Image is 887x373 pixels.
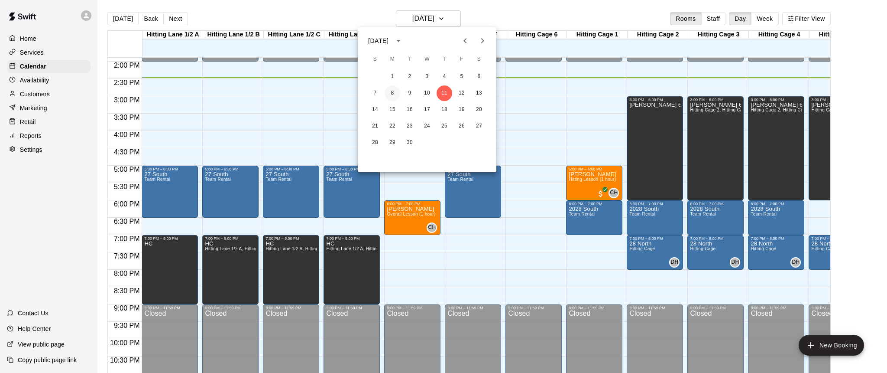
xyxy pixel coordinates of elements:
button: 16 [402,102,418,118]
span: Wednesday [419,51,435,68]
button: 17 [419,102,435,118]
span: Sunday [367,51,383,68]
button: 25 [437,118,452,134]
span: Saturday [471,51,487,68]
button: 7 [367,85,383,101]
button: 8 [385,85,400,101]
button: 11 [437,85,452,101]
span: Thursday [437,51,452,68]
button: 15 [385,102,400,118]
button: 6 [471,69,487,85]
button: Previous month [456,32,474,49]
span: Friday [454,51,469,68]
button: 3 [419,69,435,85]
button: 4 [437,69,452,85]
button: 18 [437,102,452,118]
button: 29 [385,135,400,151]
button: 28 [367,135,383,151]
button: 22 [385,118,400,134]
button: 12 [454,85,469,101]
button: 5 [454,69,469,85]
button: 26 [454,118,469,134]
button: Next month [474,32,491,49]
button: 10 [419,85,435,101]
button: 30 [402,135,418,151]
button: 20 [471,102,487,118]
button: 27 [471,118,487,134]
button: 9 [402,85,418,101]
span: Monday [385,51,400,68]
button: 19 [454,102,469,118]
button: 13 [471,85,487,101]
button: 23 [402,118,418,134]
button: 1 [385,69,400,85]
button: 2 [402,69,418,85]
button: 14 [367,102,383,118]
div: [DATE] [368,36,388,46]
button: 21 [367,118,383,134]
span: Tuesday [402,51,418,68]
button: calendar view is open, switch to year view [391,33,406,48]
button: 24 [419,118,435,134]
